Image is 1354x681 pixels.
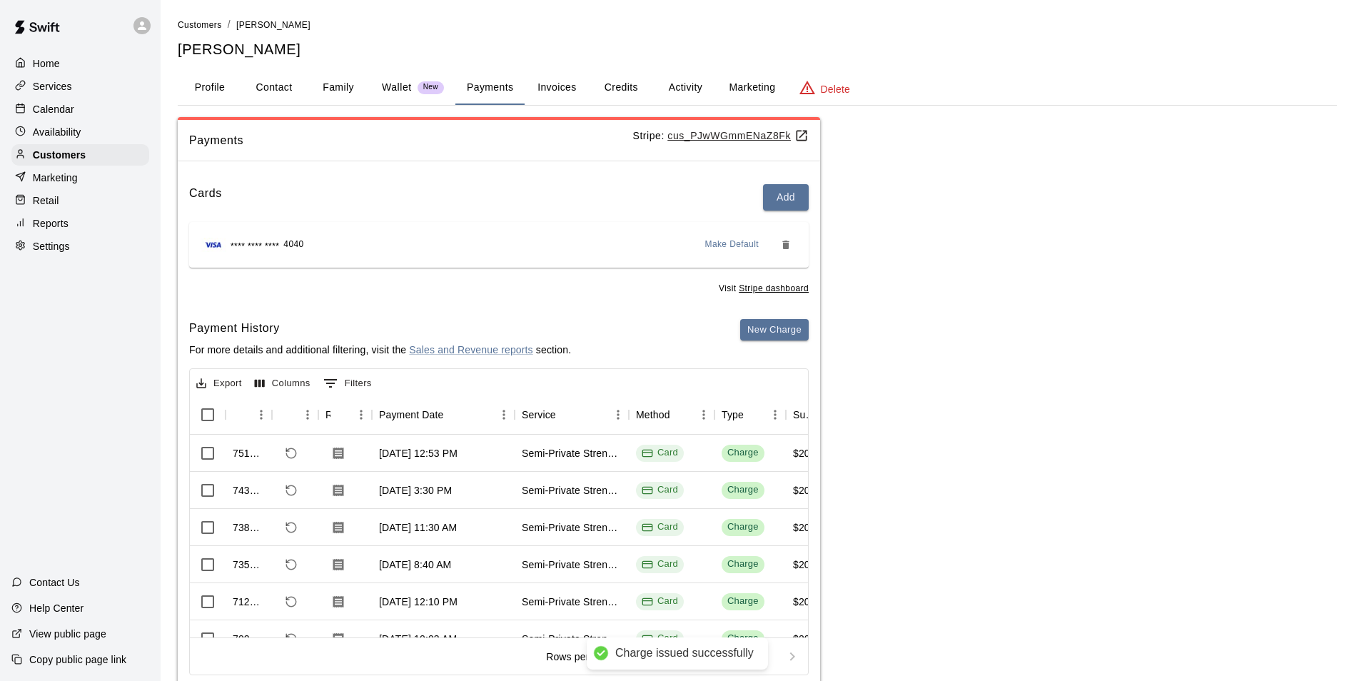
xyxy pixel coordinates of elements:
[325,589,351,615] button: Download Receipt
[178,40,1337,59] h5: [PERSON_NAME]
[178,71,242,105] button: Profile
[379,595,458,609] div: Jul 22, 2025, 12:10 PM
[525,71,589,105] button: Invoices
[793,483,824,498] div: $20.00
[279,478,303,503] span: Refund payment
[11,167,149,188] a: Marketing
[11,99,149,120] a: Calendar
[325,626,351,652] button: Download Receipt
[589,71,653,105] button: Credits
[11,213,149,234] a: Reports
[11,236,149,257] a: Settings
[325,515,351,540] button: Download Receipt
[763,184,809,211] button: Add
[793,558,824,572] div: $20.00
[189,131,633,150] span: Payments
[522,595,622,609] div: Semi-Private Strength & Conditioning
[821,82,850,96] p: Delete
[615,646,754,661] div: Charge issued successfully
[714,395,786,435] div: Type
[699,233,765,256] button: Make Default
[233,446,265,460] div: 751554
[444,405,464,425] button: Sort
[642,520,678,534] div: Card
[717,71,787,105] button: Marketing
[189,343,571,357] p: For more details and additional filtering, visit the section.
[793,632,824,646] div: $20.00
[236,20,310,30] span: [PERSON_NAME]
[546,650,617,664] p: Rows per page:
[382,80,412,95] p: Wallet
[201,238,226,252] img: Credit card brand logo
[493,404,515,425] button: Menu
[793,595,824,609] div: $20.00
[279,441,303,465] span: Refund payment
[642,632,678,645] div: Card
[722,395,744,435] div: Type
[279,515,303,540] span: Refund payment
[33,193,59,208] p: Retail
[719,282,809,296] span: Visit
[793,520,824,535] div: $20.00
[515,395,629,435] div: Service
[272,395,318,435] div: Refund
[379,558,451,572] div: Aug 4, 2025, 8:40 AM
[522,632,622,646] div: Semi-Private Strength & Conditioning
[178,20,222,30] span: Customers
[379,446,458,460] div: Aug 12, 2025, 12:53 PM
[33,216,69,231] p: Reports
[29,575,80,590] p: Contact Us
[251,404,272,425] button: Menu
[233,483,265,498] div: 743328
[642,595,678,608] div: Card
[379,483,452,498] div: Aug 7, 2025, 3:30 PM
[11,121,149,143] a: Availability
[33,171,78,185] p: Marketing
[325,478,351,503] button: Download Receipt
[189,184,222,211] h6: Cards
[727,558,759,571] div: Charge
[670,405,690,425] button: Sort
[330,405,350,425] button: Sort
[350,404,372,425] button: Menu
[11,190,149,211] a: Retail
[774,233,797,256] button: Remove
[379,632,457,646] div: Jul 16, 2025, 10:03 AM
[379,395,444,435] div: Payment Date
[764,404,786,425] button: Menu
[11,53,149,74] div: Home
[522,520,622,535] div: Semi-Private Strength & Conditioning
[11,144,149,166] div: Customers
[693,404,714,425] button: Menu
[33,79,72,94] p: Services
[279,405,299,425] button: Sort
[739,283,809,293] a: Stripe dashboard
[455,71,525,105] button: Payments
[242,71,306,105] button: Contact
[11,76,149,97] a: Services
[667,130,809,141] a: cus_PJwWGmmENaZ8Fk
[727,520,759,534] div: Charge
[29,652,126,667] p: Copy public page link
[629,395,714,435] div: Method
[705,238,759,252] span: Make Default
[522,446,622,460] div: Semi-Private Strength & Conditioning
[642,483,678,497] div: Card
[325,395,330,435] div: Receipt
[251,373,314,395] button: Select columns
[297,404,318,425] button: Menu
[727,632,759,645] div: Charge
[379,520,457,535] div: Aug 5, 2025, 11:30 AM
[233,520,265,535] div: 738728
[233,405,253,425] button: Sort
[226,395,272,435] div: Id
[636,395,670,435] div: Method
[556,405,576,425] button: Sort
[727,595,759,608] div: Charge
[33,56,60,71] p: Home
[33,148,86,162] p: Customers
